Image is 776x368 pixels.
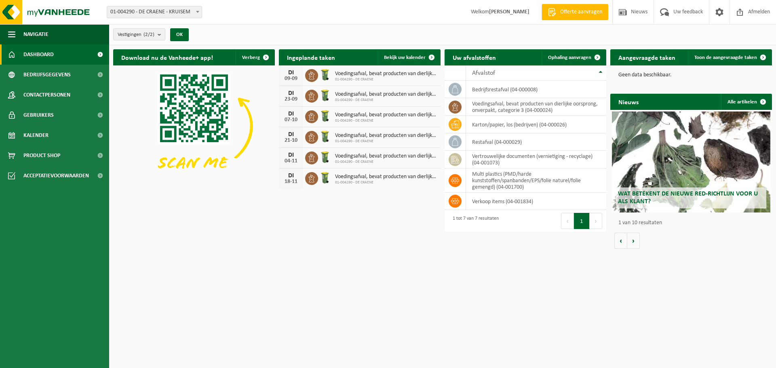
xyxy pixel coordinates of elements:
span: Gebruikers [23,105,54,125]
td: voedingsafval, bevat producten van dierlijke oorsprong, onverpakt, categorie 3 (04-000024) [466,98,606,116]
td: bedrijfsrestafval (04-000008) [466,81,606,98]
button: Verberg [236,49,274,65]
button: Previous [561,213,574,229]
span: Voedingsafval, bevat producten van dierlijke oorsprong, onverpakt, categorie 3 [335,112,436,118]
span: Afvalstof [472,70,495,76]
span: Voedingsafval, bevat producten van dierlijke oorsprong, onverpakt, categorie 3 [335,153,436,160]
h2: Uw afvalstoffen [445,49,504,65]
span: 01-004290 - DE CRAENE [335,139,436,144]
a: Toon de aangevraagde taken [688,49,771,65]
span: 01-004290 - DE CRAENE [335,180,436,185]
img: WB-0140-HPE-GN-50 [318,150,332,164]
span: Toon de aangevraagde taken [694,55,757,60]
button: Vestigingen(2/2) [113,28,165,40]
img: WB-0140-HPE-GN-50 [318,109,332,123]
span: Offerte aanvragen [558,8,604,16]
a: Wat betekent de nieuwe RED-richtlijn voor u als klant? [612,111,770,212]
span: Kalender [23,125,48,145]
img: WB-0140-HPE-GN-50 [318,171,332,185]
count: (2/2) [143,32,154,37]
div: DI [283,90,299,97]
div: DI [283,172,299,179]
td: verkoop items (04-001834) [466,193,606,210]
button: OK [170,28,189,41]
img: WB-0140-HPE-GN-50 [318,130,332,143]
div: DI [283,69,299,76]
button: 1 [574,213,590,229]
a: Alle artikelen [721,94,771,110]
h2: Ingeplande taken [279,49,343,65]
div: 18-11 [283,179,299,185]
span: Ophaling aanvragen [548,55,591,60]
span: 01-004290 - DE CRAENE [335,160,436,164]
td: karton/papier, los (bedrijven) (04-000026) [466,116,606,133]
div: 21-10 [283,138,299,143]
div: 07-10 [283,117,299,123]
p: Geen data beschikbaar. [618,72,764,78]
a: Bekijk uw kalender [377,49,440,65]
span: Voedingsafval, bevat producten van dierlijke oorsprong, onverpakt, categorie 3 [335,71,436,77]
img: WB-0140-HPE-GN-50 [318,88,332,102]
span: Dashboard [23,44,54,65]
span: Voedingsafval, bevat producten van dierlijke oorsprong, onverpakt, categorie 3 [335,132,436,139]
span: 01-004290 - DE CRAENE [335,77,436,82]
div: 04-11 [283,158,299,164]
td: restafval (04-000029) [466,133,606,151]
span: Verberg [242,55,260,60]
img: WB-0140-HPE-GN-50 [318,68,332,82]
span: Acceptatievoorwaarden [23,166,89,186]
button: Next [590,213,602,229]
span: 01-004290 - DE CRAENE [335,118,436,123]
h2: Download nu de Vanheede+ app! [113,49,221,65]
span: Wat betekent de nieuwe RED-richtlijn voor u als klant? [618,191,758,205]
button: Volgende [627,233,640,249]
td: vertrouwelijke documenten (vernietiging - recyclage) (04-001073) [466,151,606,168]
a: Ophaling aanvragen [542,49,605,65]
span: Vestigingen [118,29,154,41]
a: Offerte aanvragen [542,4,608,20]
div: 23-09 [283,97,299,102]
div: DI [283,152,299,158]
h2: Nieuws [610,94,647,109]
span: Product Shop [23,145,60,166]
button: Vorige [614,233,627,249]
span: Bedrijfsgegevens [23,65,71,85]
p: 1 van 10 resultaten [618,220,768,226]
h2: Aangevraagde taken [610,49,683,65]
div: DI [283,131,299,138]
span: 01-004290 - DE CRAENE - KRUISEM [107,6,202,18]
span: Contactpersonen [23,85,70,105]
span: Navigatie [23,24,48,44]
td: multi plastics (PMD/harde kunststoffen/spanbanden/EPS/folie naturel/folie gemengd) (04-001700) [466,168,606,193]
div: DI [283,111,299,117]
span: Voedingsafval, bevat producten van dierlijke oorsprong, onverpakt, categorie 3 [335,91,436,98]
strong: [PERSON_NAME] [489,9,529,15]
span: Bekijk uw kalender [384,55,426,60]
div: 09-09 [283,76,299,82]
div: 1 tot 7 van 7 resultaten [449,212,499,230]
img: Download de VHEPlus App [113,65,275,187]
span: Voedingsafval, bevat producten van dierlijke oorsprong, onverpakt, categorie 3 [335,174,436,180]
span: 01-004290 - DE CRAENE [335,98,436,103]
